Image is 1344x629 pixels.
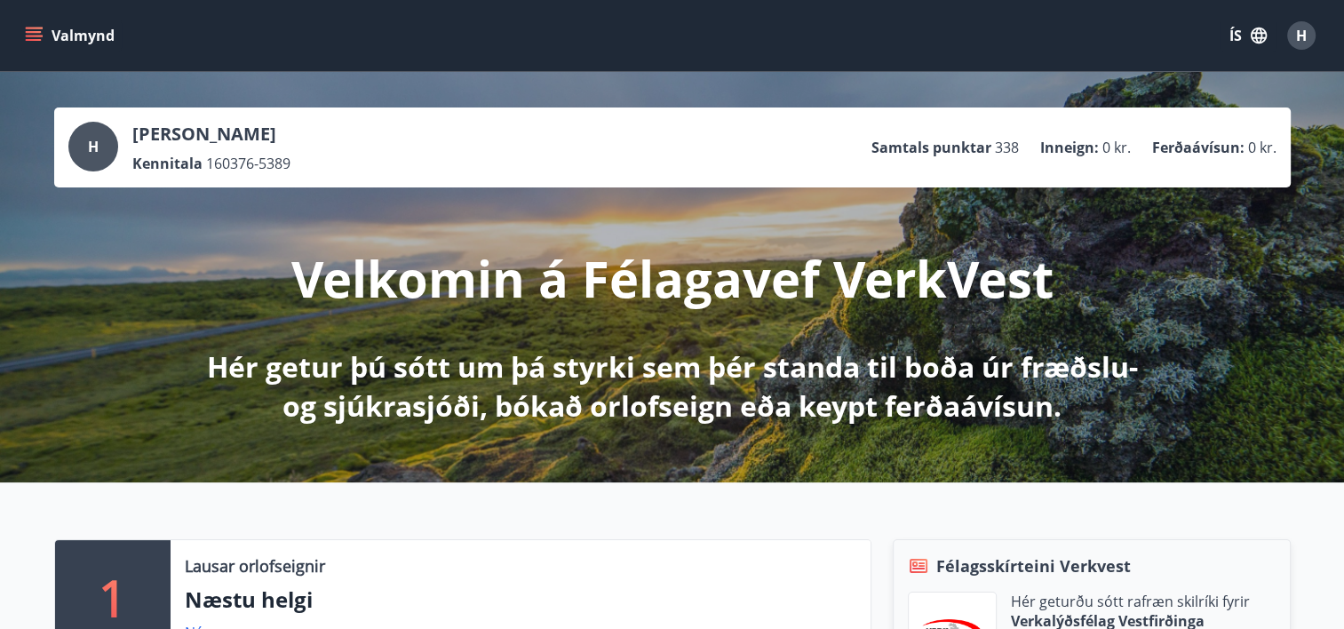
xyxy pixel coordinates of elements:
span: H [88,137,99,156]
p: Hér geturðu sótt rafræn skilríki fyrir [1011,592,1250,611]
p: [PERSON_NAME] [132,122,290,147]
p: Kennitala [132,154,203,173]
span: 0 kr. [1248,138,1276,157]
p: Hér getur þú sótt um þá styrki sem þér standa til boða úr fræðslu- og sjúkrasjóði, bókað orlofsei... [203,347,1141,426]
p: Inneign : [1040,138,1099,157]
span: 160376-5389 [206,154,290,173]
p: Ferðaávísun : [1152,138,1245,157]
p: Velkomin á Félagavef VerkVest [291,244,1054,312]
span: 338 [995,138,1019,157]
span: Félagsskírteini Verkvest [936,554,1131,577]
span: H [1296,26,1307,45]
button: menu [21,20,122,52]
p: Lausar orlofseignir [185,554,325,577]
button: H [1280,14,1323,57]
button: ÍS [1220,20,1276,52]
p: Samtals punktar [871,138,991,157]
span: 0 kr. [1102,138,1131,157]
p: Næstu helgi [185,585,856,615]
